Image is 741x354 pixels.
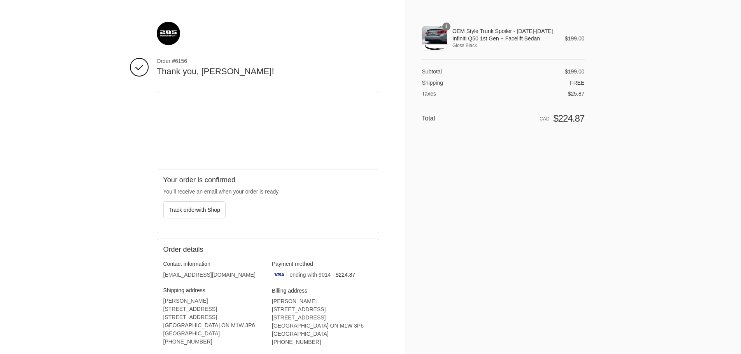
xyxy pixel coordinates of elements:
h3: Shipping address [163,287,264,294]
span: Track order [169,207,221,213]
th: Taxes [422,86,468,98]
h2: Order details [163,245,268,254]
span: with Shop [196,207,220,213]
h2: Your order is confirmed [163,176,373,185]
span: $199.00 [565,35,585,42]
span: $224.87 [553,113,584,124]
span: Shipping [422,80,443,86]
span: ending with 9014 [289,272,331,278]
button: Track orderwith Shop [163,201,226,218]
h2: Thank you, [PERSON_NAME]! [157,66,379,77]
iframe: Google map displaying pin point of shipping address: Toronto, Ontario [157,91,379,169]
span: Gloss Black [452,42,554,49]
img: 285 Motorsport [157,22,180,45]
span: 1 [442,23,450,31]
address: [PERSON_NAME] [STREET_ADDRESS] [STREET_ADDRESS] [GEOGRAPHIC_DATA] ON M1W 3P6 [GEOGRAPHIC_DATA] ‎[... [163,297,264,346]
bdo: [EMAIL_ADDRESS][DOMAIN_NAME] [163,272,256,278]
h3: Contact information [163,260,264,267]
span: - $224.87 [332,272,355,278]
address: [PERSON_NAME] [STREET_ADDRESS] [STREET_ADDRESS] [GEOGRAPHIC_DATA] ON M1W 3P6 [GEOGRAPHIC_DATA] ‎[... [272,297,373,346]
span: $199.00 [565,68,585,75]
h3: Billing address [272,287,373,294]
span: $25.87 [568,91,585,97]
img: OEM Style Trunk Spoiler - 2014-2024 Infiniti Q50 1st Gen + Facelift Sedan - Gloss Black [422,26,447,51]
span: Order #6156 [157,58,379,65]
p: You’ll receive an email when your order is ready. [163,188,373,196]
th: Subtotal [422,68,468,75]
h3: Payment method [272,260,373,267]
span: Total [422,115,435,122]
span: Free [570,80,584,86]
span: CAD [540,116,549,122]
span: OEM Style Trunk Spoiler - [DATE]-[DATE] Infiniti Q50 1st Gen + Facelift Sedan [452,28,554,42]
